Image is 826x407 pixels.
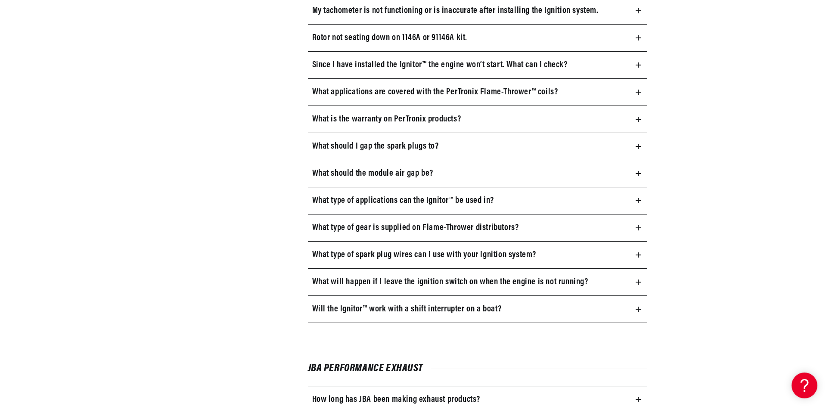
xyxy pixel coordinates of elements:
h3: What type of applications can the Ignitor™ be used in? [312,194,494,208]
h3: Since I have installed the Ignitor™ the engine won’t start. What can I check? [312,58,568,72]
h3: What applications are covered with the PerTronix Flame-Thrower™ coils? [312,85,558,99]
summary: What type of gear is supplied on Flame-Thrower distributors? [308,214,648,241]
h3: What is the warranty on PerTronix products? [312,112,461,126]
summary: What should the module air gap be? [308,160,648,187]
span: JBA Performance Exhaust [308,364,432,374]
h3: Rotor not seating down on 1146A or 91146A kit. [312,31,468,45]
summary: What type of spark plug wires can I use with your Ignition system? [308,242,648,268]
h3: What type of gear is supplied on Flame-Thrower distributors? [312,221,519,235]
h3: What should the module air gap be? [312,167,433,180]
h3: How long has JBA been making exhaust products? [312,393,481,407]
h3: What should I gap the spark plugs to? [312,140,439,153]
h3: My tachometer is not functioning or is inaccurate after installing the Ignition system. [312,4,599,18]
summary: Since I have installed the Ignitor™ the engine won’t start. What can I check? [308,52,648,78]
h3: What will happen if I leave the ignition switch on when the engine is not running? [312,275,588,289]
summary: Will the Ignitor™ work with a shift interrupter on a boat? [308,296,648,323]
h3: Will the Ignitor™ work with a shift interrupter on a boat? [312,302,502,316]
summary: What will happen if I leave the ignition switch on when the engine is not running? [308,269,648,295]
summary: What is the warranty on PerTronix products? [308,106,648,133]
summary: What applications are covered with the PerTronix Flame-Thrower™ coils? [308,79,648,106]
summary: What should I gap the spark plugs to? [308,133,648,160]
summary: Rotor not seating down on 1146A or 91146A kit. [308,25,648,51]
h3: What type of spark plug wires can I use with your Ignition system? [312,248,537,262]
summary: What type of applications can the Ignitor™ be used in? [308,187,648,214]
